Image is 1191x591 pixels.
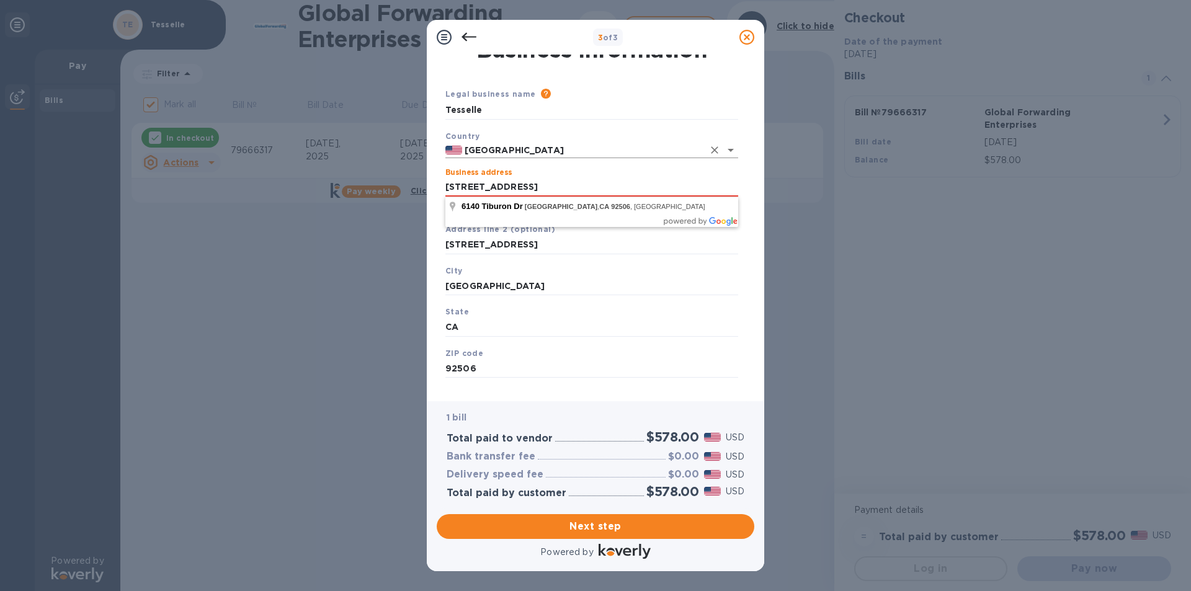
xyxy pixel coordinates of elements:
span: 92506 [611,203,630,210]
span: [GEOGRAPHIC_DATA] [525,203,598,210]
img: US [445,146,462,154]
h2: $578.00 [646,429,699,445]
span: 3 [598,33,603,42]
img: Logo [599,544,651,559]
h3: Delivery speed fee [447,469,543,481]
input: Enter legal business name [445,101,738,120]
h2: $578.00 [646,484,699,499]
p: Powered by [540,546,593,559]
h1: Business Information [443,37,741,63]
h3: $0.00 [668,451,699,463]
button: Open [722,141,739,159]
input: Enter address line 2 [445,236,738,254]
b: ZIP code [445,349,483,358]
b: City [445,266,463,275]
input: Enter state [445,318,738,337]
h3: Total paid to vendor [447,433,553,445]
span: Tiburon Dr [482,202,523,211]
h3: Bank transfer fee [447,451,535,463]
input: Enter ZIP code [445,360,738,378]
input: Enter address [445,178,738,197]
b: 1 bill [447,412,466,422]
b: Country [445,131,480,141]
p: USD [726,485,744,498]
p: USD [726,468,744,481]
img: USD [704,452,721,461]
p: USD [726,450,744,463]
span: Next step [447,519,744,534]
b: Legal business name [445,89,536,99]
span: , , [GEOGRAPHIC_DATA] [525,203,705,210]
h3: Total paid by customer [447,487,566,499]
b: of 3 [598,33,618,42]
img: USD [704,470,721,479]
input: Select country [462,143,703,158]
button: Next step [437,514,754,539]
span: CA [599,203,609,210]
b: State [445,307,469,316]
button: Clear [706,141,723,159]
input: Enter city [445,277,738,295]
img: USD [704,433,721,442]
b: Address line 2 (optional) [445,224,555,234]
h3: $0.00 [668,469,699,481]
span: 6140 [462,202,480,211]
p: USD [726,431,744,444]
label: Business address [445,169,512,177]
img: USD [704,487,721,495]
